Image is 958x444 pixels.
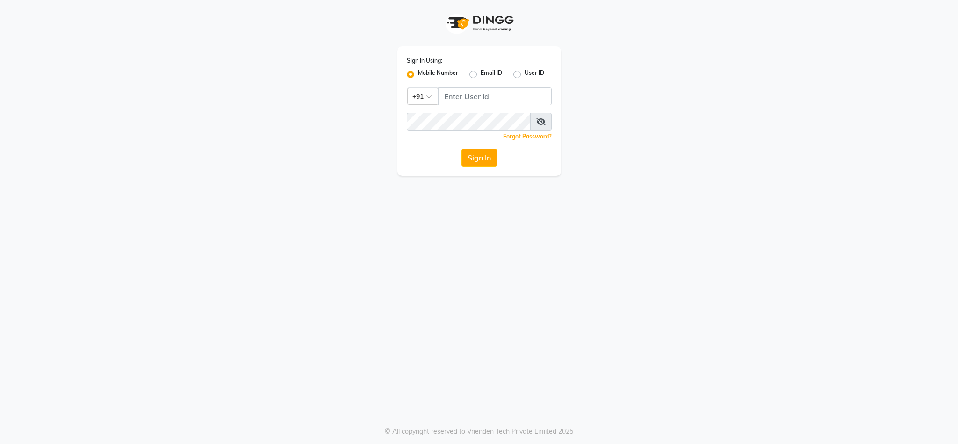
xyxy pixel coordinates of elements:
label: Sign In Using: [407,57,442,65]
input: Username [407,113,531,131]
label: Mobile Number [418,69,458,80]
input: Username [438,87,552,105]
img: logo1.svg [442,9,517,37]
a: Forgot Password? [503,133,552,140]
label: User ID [525,69,544,80]
button: Sign In [461,149,497,167]
label: Email ID [481,69,502,80]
